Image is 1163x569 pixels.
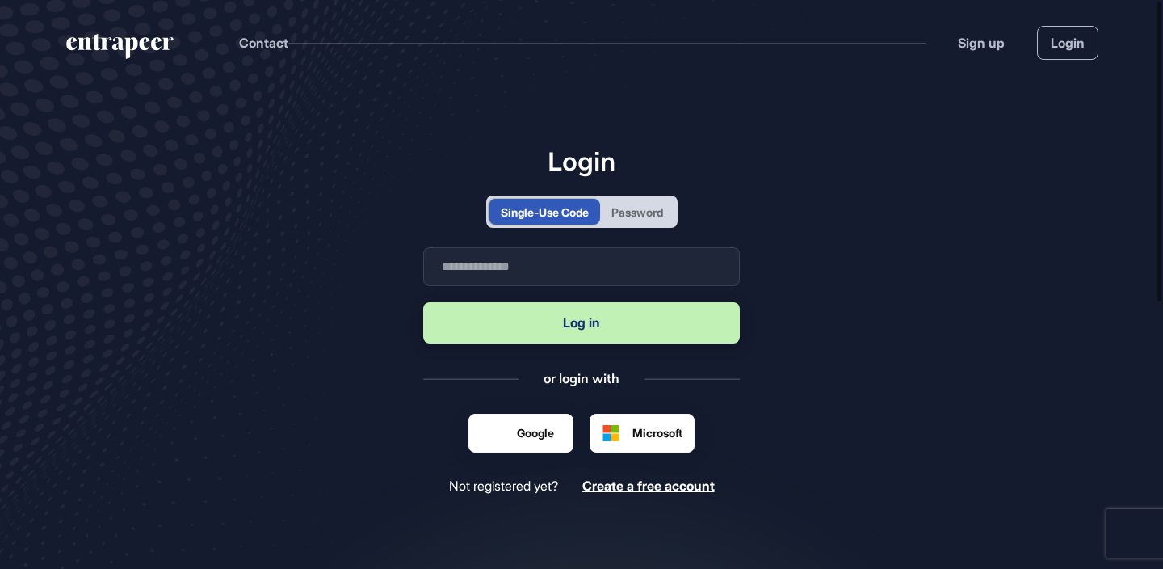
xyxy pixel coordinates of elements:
[423,145,740,176] h1: Login
[544,369,619,387] div: or login with
[423,302,740,344] button: Log in
[501,204,589,221] div: Single-Use Code
[582,478,715,494] span: Create a free account
[239,32,288,53] button: Contact
[632,424,682,441] span: Microsoft
[611,204,663,221] div: Password
[958,33,1005,53] a: Sign up
[65,34,175,65] a: entrapeer-logo
[582,478,715,494] a: Create a free account
[449,478,558,494] span: Not registered yet?
[1037,26,1098,60] a: Login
